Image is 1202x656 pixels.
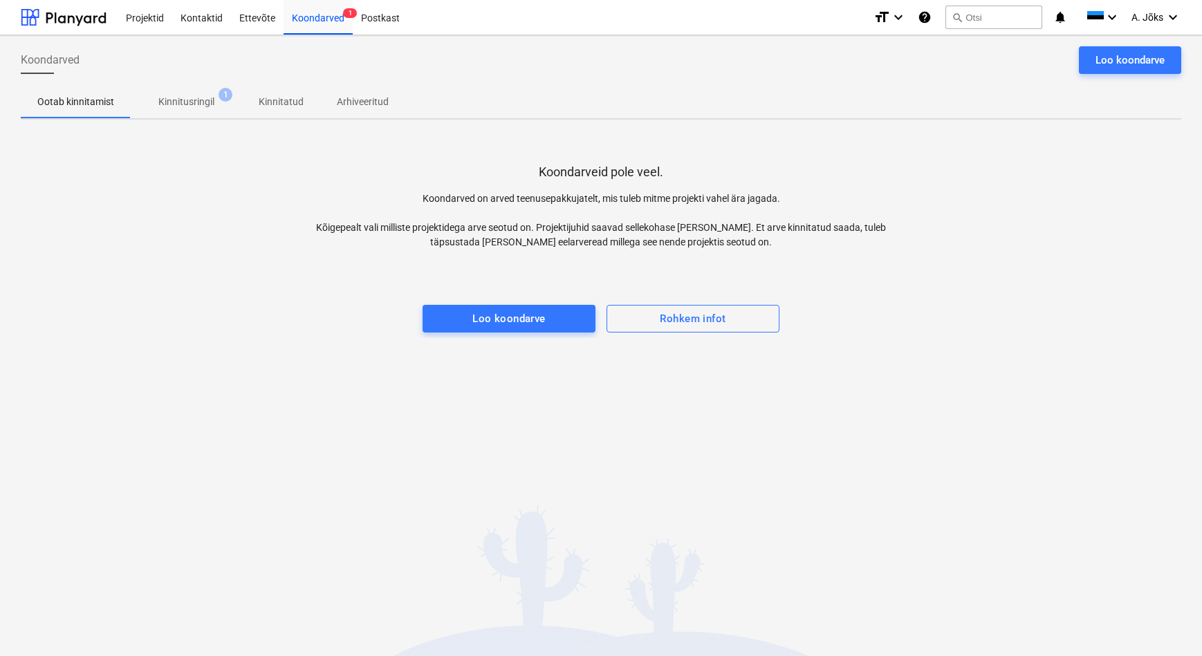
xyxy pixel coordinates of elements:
[37,95,114,109] p: Ootab kinnitamist
[660,310,725,328] div: Rohkem infot
[1133,590,1202,656] iframe: Chat Widget
[945,6,1042,29] button: Otsi
[952,12,963,23] span: search
[1131,12,1163,23] span: A. Jõks
[1079,46,1181,74] button: Loo koondarve
[918,9,932,26] i: Abikeskus
[1104,9,1120,26] i: keyboard_arrow_down
[337,95,389,109] p: Arhiveeritud
[343,8,357,18] span: 1
[21,52,80,68] span: Koondarved
[158,95,214,109] p: Kinnitusringil
[873,9,890,26] i: format_size
[219,88,232,102] span: 1
[1095,51,1165,69] div: Loo koondarve
[472,310,546,328] div: Loo koondarve
[539,164,663,180] p: Koondarveid pole veel.
[1053,9,1067,26] i: notifications
[311,191,891,250] p: Koondarved on arved teenusepakkujatelt, mis tuleb mitme projekti vahel ära jagada. Kõigepealt val...
[607,305,779,332] button: Rohkem infot
[259,95,304,109] p: Kinnitatud
[423,305,595,332] button: Loo koondarve
[1165,9,1181,26] i: keyboard_arrow_down
[890,9,907,26] i: keyboard_arrow_down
